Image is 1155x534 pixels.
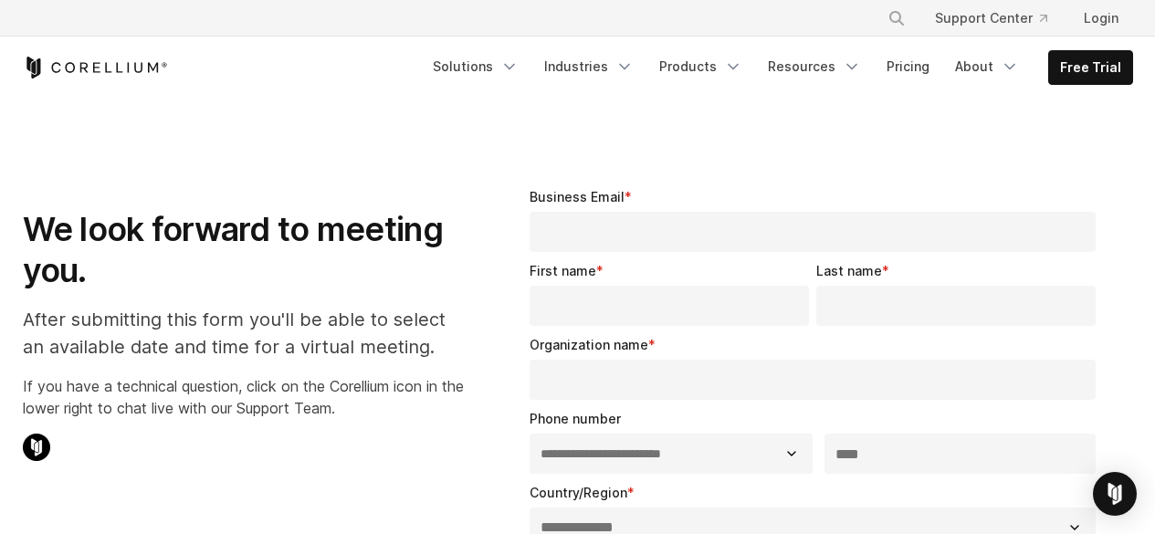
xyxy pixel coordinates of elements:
[530,411,621,426] span: Phone number
[23,434,50,461] img: Corellium Chat Icon
[422,50,1133,85] div: Navigation Menu
[816,263,882,278] span: Last name
[23,375,464,419] p: If you have a technical question, click on the Corellium icon in the lower right to chat live wit...
[866,2,1133,35] div: Navigation Menu
[1069,2,1133,35] a: Login
[530,189,625,204] span: Business Email
[1093,472,1137,516] div: Open Intercom Messenger
[23,306,464,361] p: After submitting this form you'll be able to select an available date and time for a virtual meet...
[530,337,648,352] span: Organization name
[1049,51,1132,84] a: Free Trial
[648,50,753,83] a: Products
[23,209,464,291] h1: We look forward to meeting you.
[880,2,913,35] button: Search
[530,263,596,278] span: First name
[944,50,1030,83] a: About
[876,50,940,83] a: Pricing
[422,50,530,83] a: Solutions
[530,485,627,500] span: Country/Region
[23,57,168,79] a: Corellium Home
[920,2,1062,35] a: Support Center
[757,50,872,83] a: Resources
[533,50,645,83] a: Industries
